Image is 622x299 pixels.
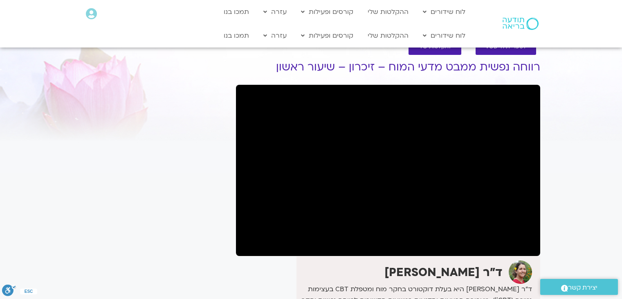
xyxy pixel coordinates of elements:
[509,260,532,284] img: ד"ר נועה אלבלדה
[236,85,540,256] iframe: מדעי המוח של הרווחה הנפשית עם נועה אלבלדה - 29.8.25
[220,4,253,20] a: תמכו בנו
[364,4,413,20] a: ההקלטות שלי
[384,265,503,280] strong: ד"ר [PERSON_NAME]
[259,4,291,20] a: עזרה
[419,4,469,20] a: לוח שידורים
[540,279,618,295] a: יצירת קשר
[418,44,451,50] span: להקלטות שלי
[364,28,413,43] a: ההקלטות שלי
[568,282,597,293] span: יצירת קשר
[236,61,540,73] h1: רווחה נפשית ממבט מדעי המוח – זיכרון – שיעור ראשון
[220,28,253,43] a: תמכו בנו
[259,28,291,43] a: עזרה
[485,44,526,50] span: לספריית ה-VOD
[503,18,539,30] img: תודעה בריאה
[297,4,357,20] a: קורסים ופעילות
[297,28,357,43] a: קורסים ופעילות
[419,28,469,43] a: לוח שידורים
